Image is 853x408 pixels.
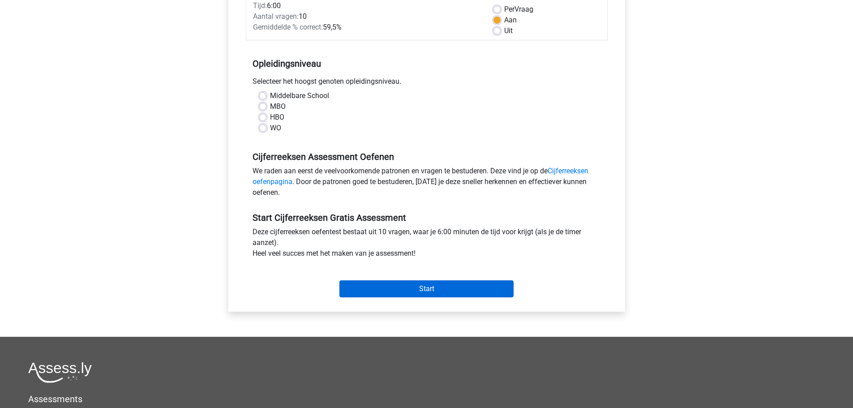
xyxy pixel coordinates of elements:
[504,15,517,26] label: Aan
[270,112,284,123] label: HBO
[28,394,825,404] h5: Assessments
[270,123,281,133] label: WO
[246,11,487,22] div: 10
[253,55,601,73] h5: Opleidingsniveau
[270,101,286,112] label: MBO
[246,227,608,262] div: Deze cijferreeksen oefentest bestaat uit 10 vragen, waar je 6:00 minuten de tijd voor krijgt (als...
[246,0,487,11] div: 6:00
[253,151,601,162] h5: Cijferreeksen Assessment Oefenen
[504,4,533,15] label: Vraag
[253,212,601,223] h5: Start Cijferreeksen Gratis Assessment
[270,90,329,101] label: Middelbare School
[253,12,299,21] span: Aantal vragen:
[253,23,323,31] span: Gemiddelde % correct:
[504,26,513,36] label: Uit
[246,166,608,202] div: We raden aan eerst de veelvoorkomende patronen en vragen te bestuderen. Deze vind je op de . Door...
[339,280,514,297] input: Start
[246,22,487,33] div: 59,5%
[253,1,267,10] span: Tijd:
[28,362,92,383] img: Assessly logo
[504,5,514,13] span: Per
[246,76,608,90] div: Selecteer het hoogst genoten opleidingsniveau.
